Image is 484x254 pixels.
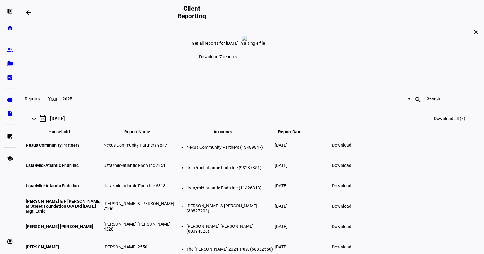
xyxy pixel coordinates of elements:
span: Download 7 reports [199,54,237,59]
li: [PERSON_NAME] [PERSON_NAME] (88394328) [186,224,274,234]
a: pie_chart [4,94,16,106]
div: Get all reports for [DATE] in a single file [192,41,312,46]
img: report-zero.png [242,36,247,41]
span: Nexus Community Partners 9847 [104,143,167,148]
span: Accounts [214,129,241,134]
li: Nexus Community Partners (13489847) [186,145,274,150]
span: Download [332,204,351,209]
eth-mat-symbol: group [7,47,13,53]
li: Usta/mid-atlantic Fndn Inc (11426313) [186,185,274,190]
a: Download all (7) [431,111,469,126]
td: [DATE] [274,196,315,216]
mat-icon: close [473,28,480,36]
li: Usta/mid-atlantic Fndn Inc (98287351) [186,165,274,170]
eth-mat-symbol: bid_landscape [7,74,13,81]
eth-mat-symbol: home [7,25,13,31]
eth-mat-symbol: list_alt_add [7,133,13,139]
a: home [4,22,16,34]
span: Download [332,244,351,249]
span: Usta/Mid-Atlantic Fndn Inc [26,183,79,188]
span: 2025 [62,96,72,101]
span: [PERSON_NAME] [PERSON_NAME] 4328 [104,222,171,231]
a: group [4,44,16,56]
a: Download [328,220,355,233]
a: bid_landscape [4,71,16,84]
mat-icon: search [411,96,426,103]
span: Usta/Mid-Atlantic Fndn Inc [26,163,79,168]
td: [DATE] [274,135,315,155]
span: [PERSON_NAME] [26,244,59,249]
a: Download [328,139,355,151]
a: description [4,107,16,120]
span: [PERSON_NAME] [PERSON_NAME] [26,224,93,229]
mat-icon: keyboard_arrow_right [30,115,38,123]
span: [PERSON_NAME] & [PERSON_NAME] 7206 [104,201,174,211]
span: Download [332,143,351,148]
span: [PERSON_NAME] & P [PERSON_NAME] M Street Foundation U/A Dtd [DATE] Mgr: Ethic [26,199,101,214]
eth-mat-symbol: pie_chart [7,97,13,103]
a: folder_copy [4,58,16,70]
a: Download [328,180,355,192]
td: [DATE] [274,217,315,236]
eth-mat-symbol: folder_copy [7,61,13,67]
a: Download [328,159,355,172]
input: Search [427,96,463,101]
span: Report Date [278,129,311,134]
span: Report Name [124,129,159,134]
a: Download [328,241,355,253]
span: Usta/mid-atlantic Fndn Inc 6313 [104,183,166,188]
mat-expansion-panel-header: 08[DATE]Download all (7) [25,109,479,128]
span: Download [332,163,351,168]
span: Download all (7) [434,116,465,121]
td: [DATE] [274,156,315,175]
mat-icon: calendar_today [39,115,46,122]
td: [DATE] [274,176,315,196]
div: 08 [41,117,45,121]
div: [DATE] [50,116,65,122]
li: The [PERSON_NAME] 2024 Trust (68832550) [186,247,274,252]
h2: Client Reporting [174,5,210,20]
eth-mat-symbol: description [7,110,13,117]
span: Usta/mid-atlantic Fndn Inc 7351 [104,163,166,168]
li: [PERSON_NAME] & [PERSON_NAME] (86827206) [186,203,274,213]
span: Nexus Community Partners [26,143,79,148]
mat-icon: arrow_backwards [25,9,32,16]
eth-mat-symbol: school [7,156,13,162]
a: Download [328,200,355,212]
span: Household [49,129,79,134]
span: [PERSON_NAME] 2550 [104,244,147,249]
eth-mat-symbol: account_circle [7,239,13,245]
div: Investment Solutions [19,96,64,104]
span: Download [332,183,351,188]
div: Year: [40,96,59,102]
a: Download 7 reports [192,51,244,63]
span: Download [332,224,351,229]
eth-mat-symbol: left_panel_open [7,8,13,14]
